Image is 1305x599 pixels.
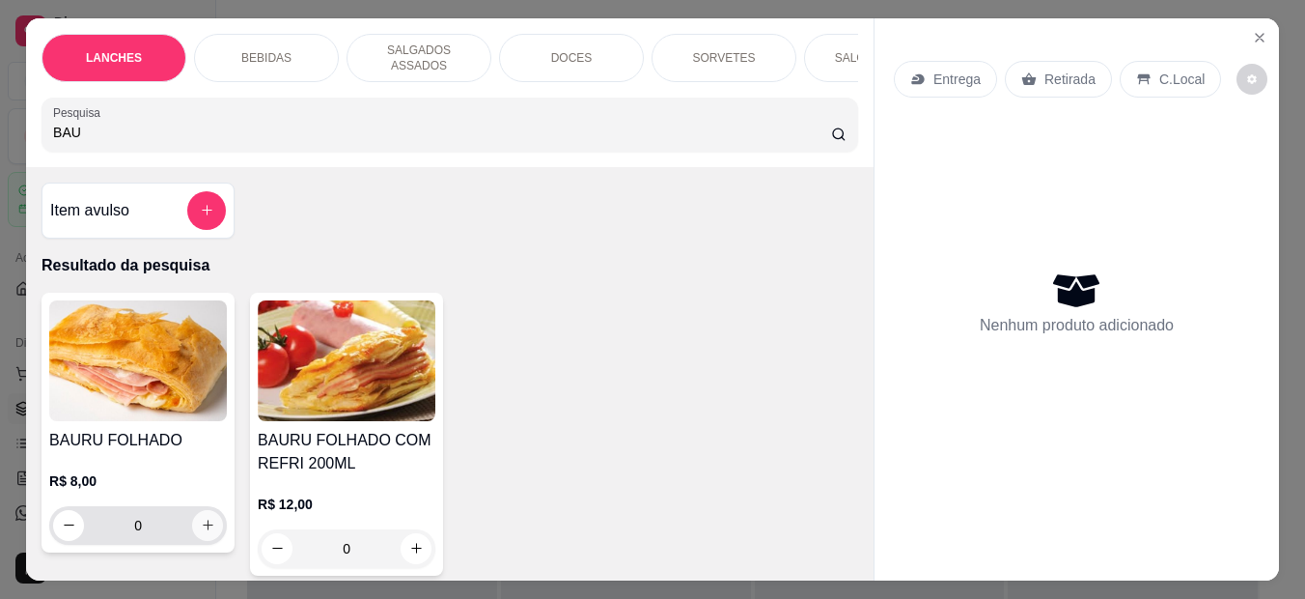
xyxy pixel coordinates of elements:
[933,70,981,89] p: Entrega
[86,50,142,66] p: LANCHES
[1044,70,1096,89] p: Retirada
[551,50,593,66] p: DOCES
[53,510,84,541] button: decrease-product-quantity
[835,50,919,66] p: SALGADINHOS
[262,533,292,564] button: decrease-product-quantity
[49,300,227,421] img: product-image
[1244,22,1275,53] button: Close
[241,50,292,66] p: BEBIDAS
[53,123,831,142] input: Pesquisa
[980,314,1174,337] p: Nenhum produto adicionado
[1236,64,1267,95] button: decrease-product-quantity
[187,191,226,230] button: add-separate-item
[50,199,129,222] h4: Item avulso
[258,300,435,421] img: product-image
[258,429,435,475] h4: BAURU FOLHADO COM REFRI 200ML
[1159,70,1205,89] p: C.Local
[363,43,475,73] p: SALGADOS ASSADOS
[401,533,431,564] button: increase-product-quantity
[192,510,223,541] button: increase-product-quantity
[692,50,755,66] p: SORVETES
[258,495,435,514] p: R$ 12,00
[49,471,227,491] p: R$ 8,00
[53,104,107,121] label: Pesquisa
[49,429,227,452] h4: BAURU FOLHADO
[42,254,858,277] p: Resultado da pesquisa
